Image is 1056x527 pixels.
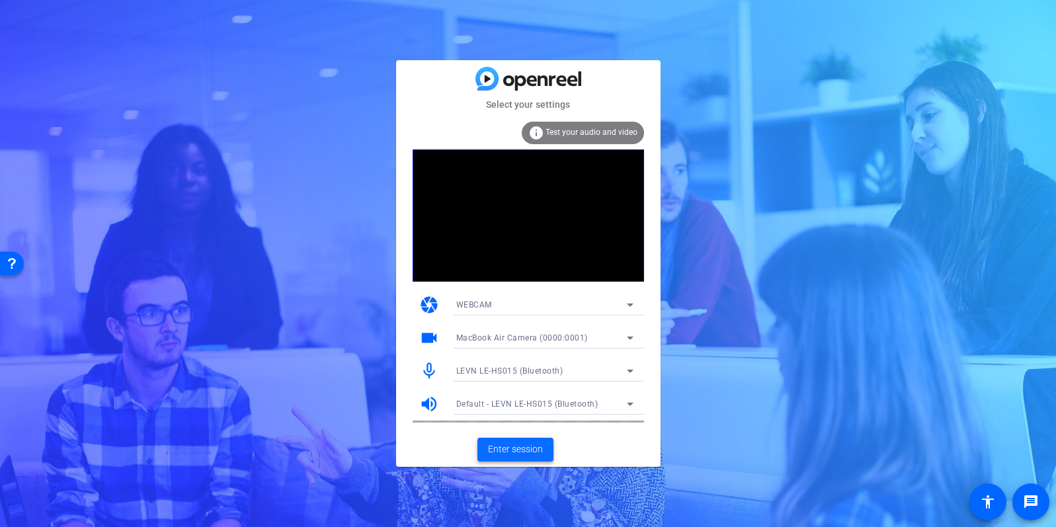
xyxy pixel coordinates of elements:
[488,442,543,456] span: Enter session
[419,295,439,315] mat-icon: camera
[980,494,996,510] mat-icon: accessibility
[419,361,439,381] mat-icon: mic_none
[419,328,439,348] mat-icon: videocam
[456,399,598,409] span: Default - LEVN LE-HS015 (Bluetooth)
[456,333,588,343] span: MacBook Air Camera (0000:0001)
[477,438,553,462] button: Enter session
[546,128,637,137] span: Test your audio and video
[475,67,581,90] img: blue-gradient.svg
[419,394,439,414] mat-icon: volume_up
[456,366,563,376] span: LEVN LE-HS015 (Bluetooth)
[396,97,661,112] mat-card-subtitle: Select your settings
[456,300,492,309] span: WEBCAM
[528,125,544,141] mat-icon: info
[1023,494,1039,510] mat-icon: message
